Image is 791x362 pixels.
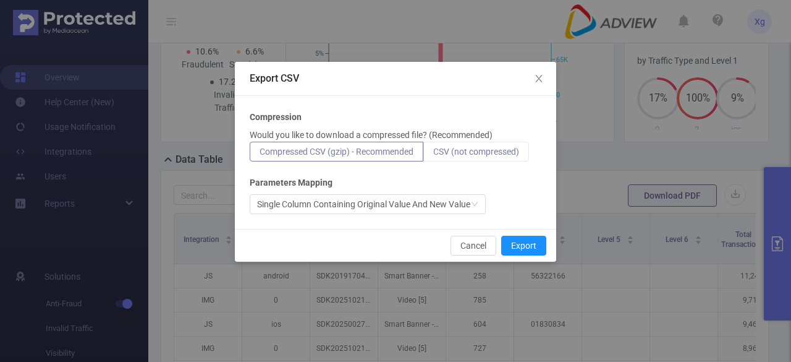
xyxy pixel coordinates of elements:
span: Compressed CSV (gzip) - Recommended [260,147,413,157]
b: Parameters Mapping [250,176,332,189]
button: Cancel [450,236,496,256]
i: icon: down [471,200,478,209]
button: Close [522,62,556,97]
button: Export [501,236,546,256]
div: Export CSV [250,72,541,85]
p: Would you like to download a compressed file? (Recommended) [250,129,493,142]
i: icon: close [534,74,544,84]
span: CSV (not compressed) [433,147,519,157]
div: Single Column Containing Original Value And New Value [257,195,470,213]
b: Compression [250,111,302,124]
